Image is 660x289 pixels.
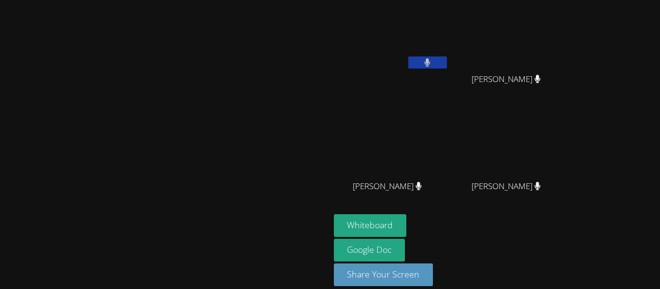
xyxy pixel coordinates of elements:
button: Share Your Screen [334,263,433,286]
span: [PERSON_NAME] [353,179,422,193]
span: [PERSON_NAME] [472,72,541,86]
button: Whiteboard [334,214,407,237]
a: Google Doc [334,239,405,261]
span: [PERSON_NAME] [472,179,541,193]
